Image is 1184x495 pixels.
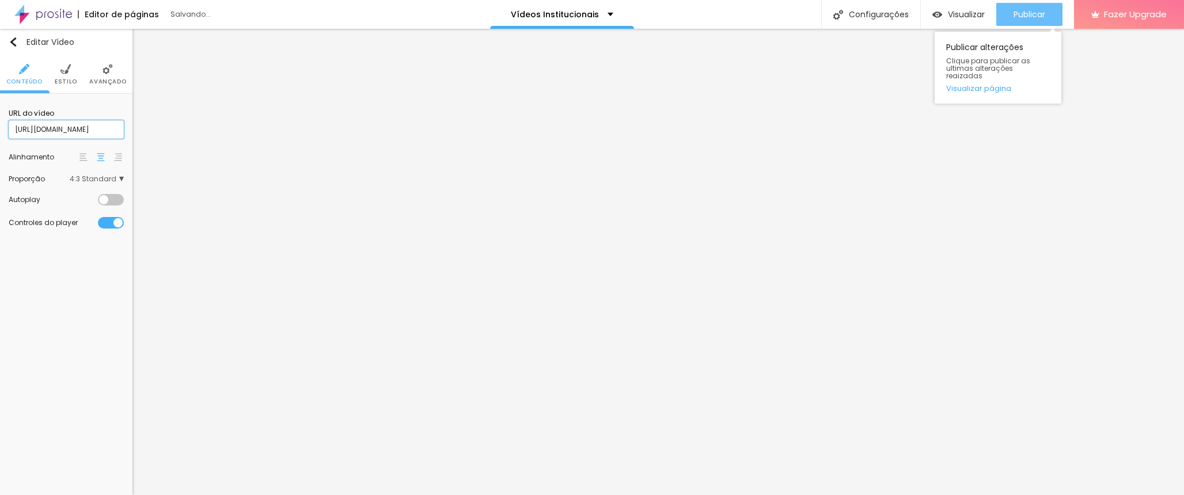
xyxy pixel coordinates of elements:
input: Youtube, Vimeo ou Dailymotion [9,120,124,139]
span: Conteúdo [6,79,43,85]
div: URL do vídeo [9,108,124,119]
span: 4:3 Standard [70,176,124,182]
div: Salvando... [170,11,303,18]
div: Editar Vídeo [9,37,74,47]
a: Visualizar página [946,85,1050,92]
div: Controles do player [9,219,98,226]
iframe: Editor [132,29,1184,495]
p: Vídeos Institucionais [511,10,599,18]
img: paragraph-left-align.svg [79,153,88,161]
span: Visualizar [948,10,985,19]
span: Publicar [1014,10,1045,19]
div: Editor de páginas [78,10,159,18]
img: Icone [833,10,843,20]
img: Icone [19,64,29,74]
img: Icone [9,37,18,47]
span: Clique para publicar as ultimas alterações reaizadas [946,57,1050,80]
span: Avançado [89,79,126,85]
img: paragraph-center-align.svg [97,153,105,161]
img: paragraph-right-align.svg [114,153,122,161]
span: Estilo [55,79,77,85]
div: Publicar alterações [935,32,1061,104]
img: Icone [103,64,113,74]
span: Fazer Upgrade [1104,9,1167,19]
div: Autoplay [9,196,98,203]
img: Icone [60,64,71,74]
button: Visualizar [921,3,996,26]
button: Publicar [996,3,1062,26]
div: Proporção [9,176,70,182]
div: Alinhamento [9,154,78,161]
img: view-1.svg [932,10,942,20]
